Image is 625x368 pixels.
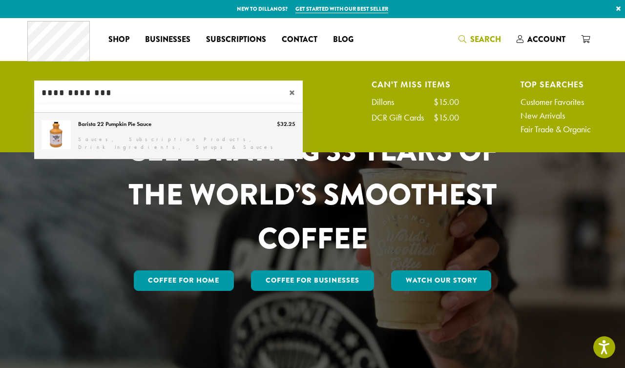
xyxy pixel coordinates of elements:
a: Coffee For Businesses [251,270,374,291]
span: Contact [282,34,317,46]
div: Dillons [372,98,404,106]
a: Coffee for Home [134,270,234,291]
span: Subscriptions [206,34,266,46]
span: × [289,87,303,99]
h1: CELEBRATING 33 YEARS OF THE WORLD’S SMOOTHEST COFFEE [98,129,527,261]
span: Shop [108,34,129,46]
h4: Top Searches [521,81,591,88]
span: Businesses [145,34,190,46]
span: Blog [333,34,354,46]
h4: Can't Miss Items [372,81,459,88]
a: Get started with our best seller [295,5,388,13]
a: Customer Favorites [521,98,591,106]
span: Search [470,34,501,45]
a: Watch Our Story [391,270,492,291]
div: DCR Gift Cards [372,113,434,122]
span: Account [527,34,565,45]
a: Fair Trade & Organic [521,125,591,134]
a: New Arrivals [521,111,591,120]
a: Shop [101,32,137,47]
a: Search [451,31,509,47]
div: $15.00 [434,113,459,122]
div: $15.00 [434,98,459,106]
